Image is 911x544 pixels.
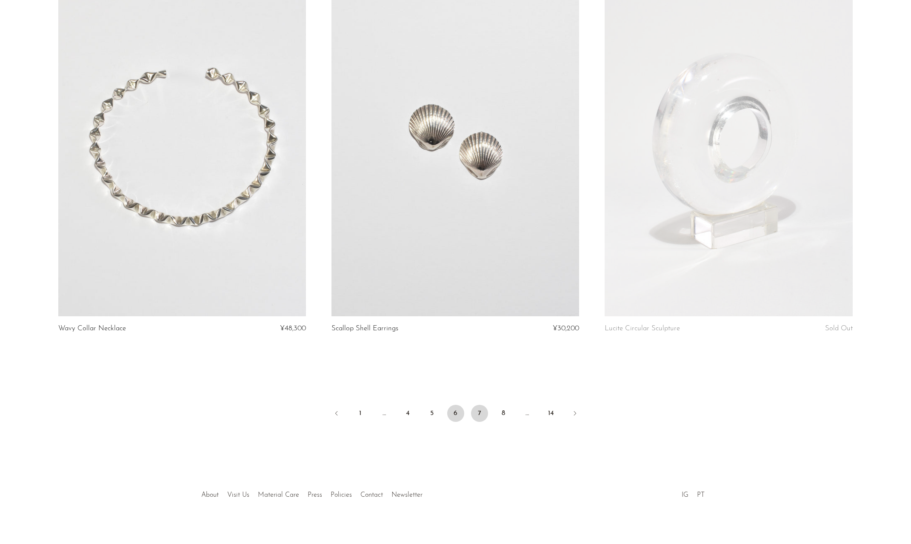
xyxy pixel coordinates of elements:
a: Lucite Circular Sculpture [605,325,680,332]
a: About [201,492,219,498]
ul: Social Medias [677,485,709,501]
a: 8 [495,405,512,422]
span: ¥48,300 [280,325,306,332]
a: Policies [331,492,352,498]
a: Visit Us [227,492,249,498]
a: Material Care [258,492,299,498]
span: Sold Out [825,325,853,332]
ul: Quick links [197,485,427,501]
a: 7 [471,405,488,422]
a: 5 [423,405,440,422]
a: 14 [543,405,560,422]
span: … [519,405,536,422]
a: Press [308,492,322,498]
a: 1 [352,405,369,422]
a: IG [682,492,688,498]
a: Scallop Shell Earrings [331,325,398,332]
a: Wavy Collar Necklace [58,325,126,332]
a: 4 [400,405,417,422]
span: ¥30,200 [553,325,579,332]
a: Next [566,405,583,424]
span: 6 [447,405,464,422]
a: PT [697,492,705,498]
span: … [376,405,393,422]
a: Previous [328,405,345,424]
a: Contact [360,492,383,498]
